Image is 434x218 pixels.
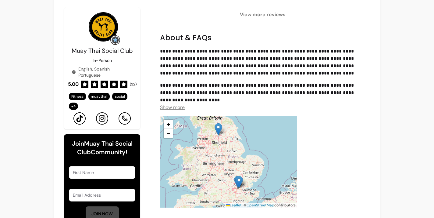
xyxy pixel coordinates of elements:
[70,104,77,109] span: + 4
[225,203,297,208] div: © contributors
[72,66,133,78] div: English, Spanish, Portuguese
[68,81,79,88] span: 5.00
[235,176,243,188] img: Muay Thai Social Club
[71,94,84,99] span: Fitness
[160,33,365,43] h2: About & FAQs
[112,36,119,44] img: Grow
[247,203,274,208] a: OpenStreetMap
[234,176,242,188] img: Muay Thai Social Club
[215,123,222,136] img: Muay Thai Social Club
[243,203,244,208] span: |
[115,94,125,99] span: social
[73,192,131,198] input: Email Address
[93,57,112,64] p: In-Person
[72,47,133,55] span: Muay Thai Social Club
[160,11,365,18] span: View more reviews
[89,12,118,42] img: Provider image
[164,129,173,138] a: Zoom out
[73,169,131,176] input: First Name
[91,94,107,99] span: muaythai
[166,120,170,129] span: +
[160,104,185,111] span: Show more
[226,203,242,208] a: Leaflet
[166,129,170,138] span: −
[164,120,173,129] a: Zoom in
[69,139,135,156] h6: Join Muay Thai Social Club Community!
[130,82,137,87] span: ( 32 )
